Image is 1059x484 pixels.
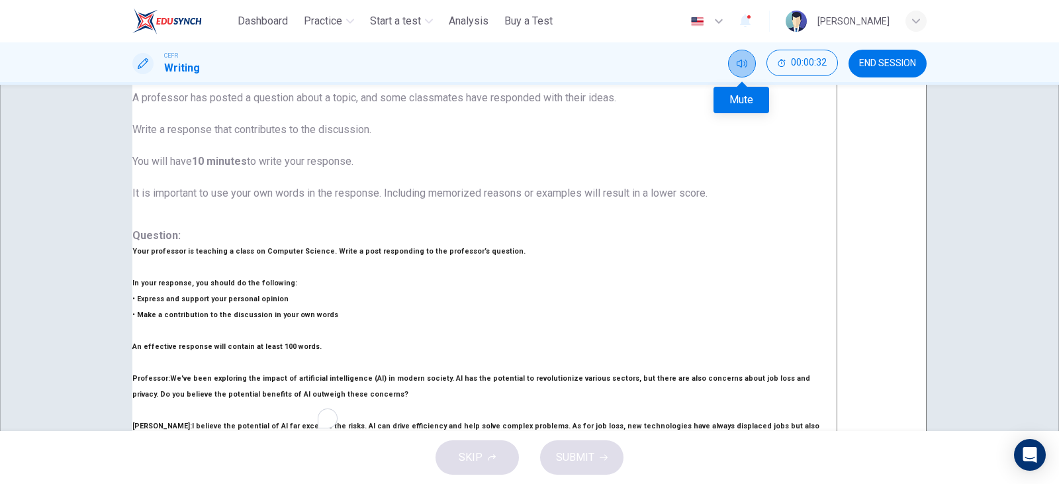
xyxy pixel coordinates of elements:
[132,228,837,244] h6: Question :
[132,8,232,34] a: ELTC logo
[192,155,247,168] b: 10 minutes
[859,58,916,69] span: END SESSION
[766,50,838,76] button: 00:00:32
[132,374,170,383] b: Professor:
[132,42,837,217] h6: Directions
[132,58,837,201] p: For this task, you will read an online discussion. A professor has posted a question about a topi...
[766,50,838,77] div: Hide
[132,275,837,323] h6: In your response, you should do the following: • Express and support your personal opinion • Make...
[370,13,421,29] span: Start a test
[791,58,827,68] span: 00:00:32
[1014,439,1046,471] div: Open Intercom Messenger
[132,422,192,430] b: [PERSON_NAME]:
[443,9,494,33] button: Analysis
[817,13,890,29] div: [PERSON_NAME]
[689,17,706,26] img: en
[132,8,202,34] img: ELTC logo
[714,87,769,113] div: Mute
[499,9,558,33] button: Buy a Test
[164,60,200,76] h1: Writing
[132,244,837,260] h6: Your professor is teaching a class on Computer Science. Write a post responding to the professor’...
[132,339,837,355] h6: An effective response will contain at least 100 words.
[504,13,553,29] span: Buy a Test
[304,13,342,29] span: Practice
[164,51,178,60] span: CEFR
[365,9,438,33] button: Start a test
[232,9,293,33] button: Dashboard
[238,13,288,29] span: Dashboard
[849,50,927,77] button: END SESSION
[728,50,756,77] div: Mute
[299,9,359,33] button: Practice
[786,11,807,32] img: Profile picture
[132,371,837,403] h6: We've been exploring the impact of artificial intelligence (AI) in modern society. AI has the pot...
[449,13,488,29] span: Analysis
[132,418,837,450] h6: I believe the potential of AI far exceeds the risks. AI can drive efficiency and help solve compl...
